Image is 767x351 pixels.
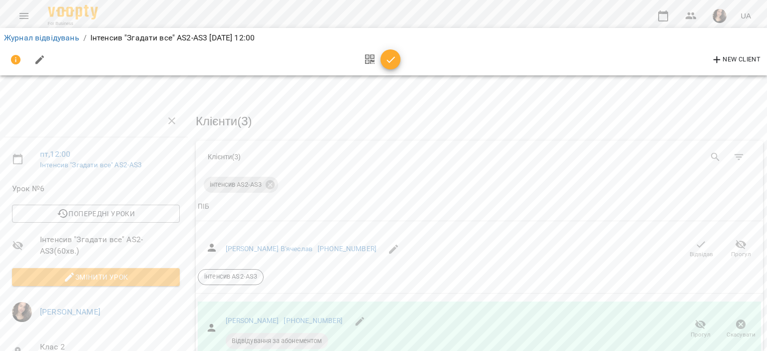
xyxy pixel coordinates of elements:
span: інтенсив AS2-AS3 [204,180,268,189]
span: For Business [48,20,98,27]
button: Попередні уроки [12,205,180,223]
a: [PHONE_NUMBER] [284,317,343,325]
span: UA [741,10,751,21]
span: Відвідав [690,250,713,259]
button: Прогул [721,235,761,263]
span: Прогул [691,331,711,339]
span: Інтенсив "Згадати все" AS2-AS3 ( 60 хв. ) [40,234,180,257]
nav: breadcrumb [4,32,763,44]
a: Журнал відвідувань [4,33,79,42]
span: Змінити урок [20,271,172,283]
a: пт , 12:00 [40,149,70,159]
li: / [83,32,86,44]
img: af1f68b2e62f557a8ede8df23d2b6d50.jpg [12,302,32,322]
span: Попередні уроки [20,208,172,220]
div: інтенсив AS2-AS3 [204,177,278,193]
div: Клієнти ( 3 ) [208,152,472,162]
button: Прогул [680,315,721,343]
button: UA [737,6,755,25]
p: Інтенсив "Згадати все" AS2-AS3 [DATE] 12:00 [90,32,255,44]
a: [PERSON_NAME] [226,317,279,325]
a: [PERSON_NAME] В'ячеслав [226,245,313,253]
button: Menu [12,4,36,28]
button: New Client [709,52,763,68]
button: Search [704,145,728,169]
a: [PERSON_NAME] [40,307,100,317]
span: New Client [711,54,761,66]
img: Voopty Logo [48,5,98,19]
span: ПІБ [198,201,761,213]
span: Урок №6 [12,183,180,195]
span: Прогул [731,250,751,259]
img: af1f68b2e62f557a8ede8df23d2b6d50.jpg [713,9,727,23]
h3: Клієнти ( 3 ) [196,115,763,128]
span: Скасувати [727,331,756,339]
a: [PHONE_NUMBER] [318,245,377,253]
button: Змінити урок [12,268,180,286]
div: Table Toolbar [196,141,763,173]
span: Відвідування за абонементом [226,337,328,346]
div: Sort [198,201,209,213]
button: Відвідав [681,235,721,263]
button: Скасувати [721,315,761,343]
span: інтенсив AS2-AS3 [198,272,263,281]
button: Фільтр [727,145,751,169]
div: ПІБ [198,201,209,213]
a: Інтенсив "Згадати все" AS2-AS3 [40,161,142,169]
